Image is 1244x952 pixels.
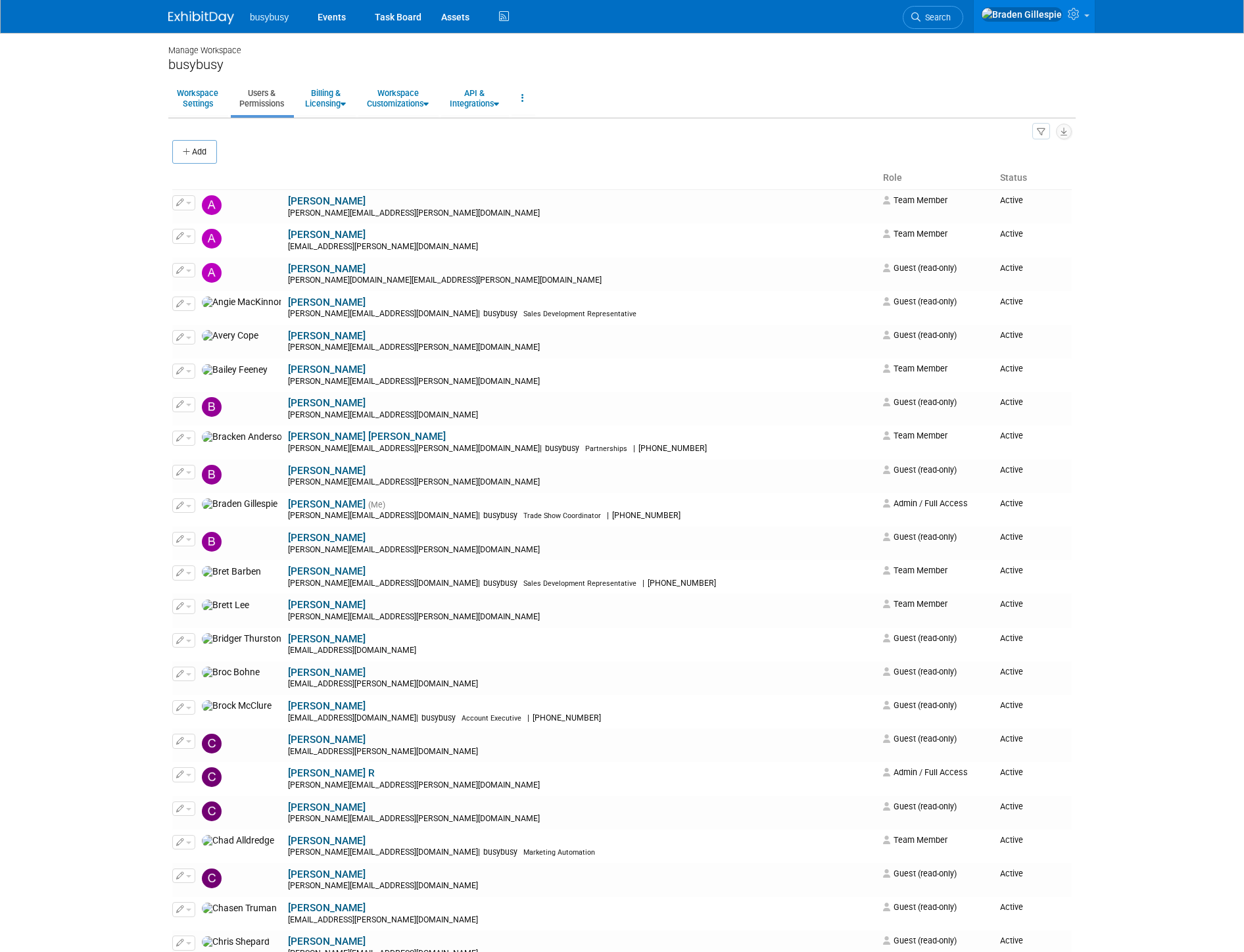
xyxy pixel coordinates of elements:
[288,330,366,342] a: [PERSON_NAME]
[288,869,366,880] a: [PERSON_NAME]
[1000,498,1023,508] span: Active
[288,936,366,947] a: [PERSON_NAME]
[644,579,720,588] span: [PHONE_NUMBER]
[883,835,947,845] span: Team Member
[1000,835,1023,845] span: Active
[478,309,480,318] span: |
[883,465,957,475] span: Guest (read-only)
[202,801,222,821] img: Carter Barlow
[642,579,644,588] span: |
[441,82,508,114] a: API &Integrations
[288,747,874,757] div: [EMAIL_ADDRESS][PERSON_NAME][DOMAIN_NAME]
[202,229,222,249] img: Alec Schafer
[202,936,270,948] img: Chris Shepard
[202,465,222,485] img: Brad Forster
[288,780,874,791] div: [PERSON_NAME][EMAIL_ADDRESS][PERSON_NAME][DOMAIN_NAME]
[288,229,366,241] a: [PERSON_NAME]
[480,579,521,588] span: busybusy
[288,667,366,678] a: [PERSON_NAME]
[462,714,521,723] span: Account Executive
[288,565,366,577] a: [PERSON_NAME]
[288,767,375,779] a: [PERSON_NAME] R
[288,835,366,847] a: [PERSON_NAME]
[635,444,711,453] span: [PHONE_NUMBER]
[288,646,874,656] div: [EMAIL_ADDRESS][DOMAIN_NAME]
[883,801,957,811] span: Guest (read-only)
[168,57,1076,73] div: busybusy
[288,465,366,477] a: [PERSON_NAME]
[288,599,366,611] a: [PERSON_NAME]
[288,679,874,690] div: [EMAIL_ADDRESS][PERSON_NAME][DOMAIN_NAME]
[921,12,951,22] span: Search
[883,229,947,239] span: Team Member
[609,511,684,520] span: [PHONE_NUMBER]
[202,700,272,712] img: Brock McClure
[883,633,957,643] span: Guest (read-only)
[1000,565,1023,575] span: Active
[288,633,366,645] a: [PERSON_NAME]
[542,444,583,453] span: busybusy
[358,82,437,114] a: WorkspaceCustomizations
[607,511,609,520] span: |
[1000,263,1023,273] span: Active
[288,545,874,556] div: [PERSON_NAME][EMAIL_ADDRESS][PERSON_NAME][DOMAIN_NAME]
[1000,801,1023,811] span: Active
[202,532,222,552] img: Brennan Johnson
[883,263,957,273] span: Guest (read-only)
[288,242,874,252] div: [EMAIL_ADDRESS][PERSON_NAME][DOMAIN_NAME]
[202,195,222,215] img: Adam Harshman
[523,579,636,588] span: Sales Development Representative
[523,848,595,857] span: Marketing Automation
[1000,297,1023,306] span: Active
[202,869,222,888] img: Charles Hart
[478,579,480,588] span: |
[540,444,542,453] span: |
[288,579,874,589] div: [PERSON_NAME][EMAIL_ADDRESS][DOMAIN_NAME]
[995,167,1072,189] th: Status
[288,297,366,308] a: [PERSON_NAME]
[878,167,995,189] th: Role
[633,444,635,453] span: |
[288,208,874,219] div: [PERSON_NAME][EMAIL_ADDRESS][PERSON_NAME][DOMAIN_NAME]
[288,847,874,858] div: [PERSON_NAME][EMAIL_ADDRESS][DOMAIN_NAME]
[202,566,261,578] img: Bret Barben
[1000,195,1023,205] span: Active
[288,700,366,712] a: [PERSON_NAME]
[883,532,957,542] span: Guest (read-only)
[288,195,366,207] a: [PERSON_NAME]
[288,498,366,510] a: [PERSON_NAME]
[202,767,222,787] img: Candace R
[903,6,963,29] a: Search
[168,11,234,24] img: ExhibitDay
[288,713,874,724] div: [EMAIL_ADDRESS][DOMAIN_NAME]
[1000,869,1023,878] span: Active
[1000,364,1023,373] span: Active
[883,667,957,677] span: Guest (read-only)
[883,869,957,878] span: Guest (read-only)
[883,364,947,373] span: Team Member
[168,33,1076,57] div: Manage Workspace
[480,511,521,520] span: busybusy
[1000,330,1023,340] span: Active
[1000,667,1023,677] span: Active
[527,713,529,723] span: |
[231,82,293,114] a: Users &Permissions
[883,195,947,205] span: Team Member
[1000,465,1023,475] span: Active
[288,309,874,320] div: [PERSON_NAME][EMAIL_ADDRESS][DOMAIN_NAME]
[368,500,385,510] span: (Me)
[1000,532,1023,542] span: Active
[202,263,222,283] img: Allen Schmidt
[1000,397,1023,407] span: Active
[1000,767,1023,777] span: Active
[172,140,217,164] button: Add
[288,915,874,926] div: [EMAIL_ADDRESS][PERSON_NAME][DOMAIN_NAME]
[416,713,418,723] span: |
[883,734,957,744] span: Guest (read-only)
[202,330,258,342] img: Avery Cope
[202,734,222,753] img: Caelan Williams
[883,599,947,609] span: Team Member
[288,881,874,892] div: [PERSON_NAME][EMAIL_ADDRESS][DOMAIN_NAME]
[288,734,366,746] a: [PERSON_NAME]
[288,902,366,914] a: [PERSON_NAME]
